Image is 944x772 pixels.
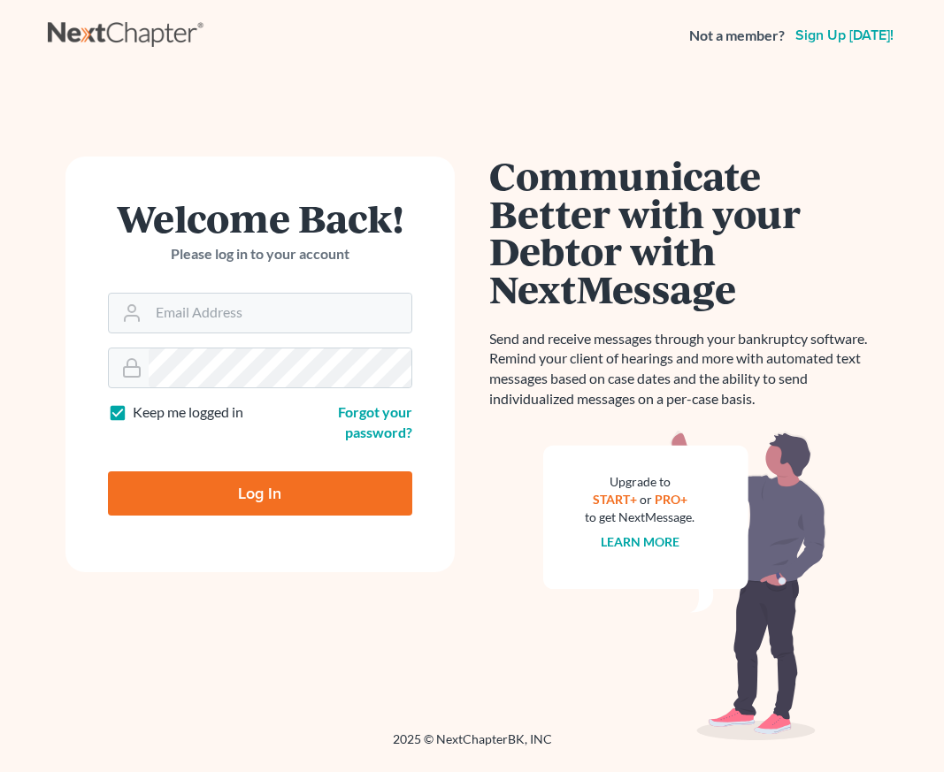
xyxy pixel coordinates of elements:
img: nextmessage_bg-59042aed3d76b12b5cd301f8e5b87938c9018125f34e5fa2b7a6b67550977c72.svg [543,431,826,740]
a: PRO+ [655,492,687,507]
div: 2025 © NextChapterBK, INC [48,730,897,762]
div: to get NextMessage. [586,508,695,526]
a: Learn more [601,534,679,549]
label: Keep me logged in [133,402,243,423]
input: Log In [108,471,412,516]
input: Email Address [149,294,411,332]
strong: Not a member? [689,26,785,46]
h1: Welcome Back! [108,199,412,237]
a: Sign up [DATE]! [792,28,897,42]
a: START+ [593,492,637,507]
h1: Communicate Better with your Debtor with NextMessage [490,157,879,308]
a: Forgot your password? [338,403,412,440]
span: or [640,492,652,507]
div: Upgrade to [586,473,695,491]
p: Send and receive messages through your bankruptcy software. Remind your client of hearings and mo... [490,329,879,409]
p: Please log in to your account [108,244,412,264]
